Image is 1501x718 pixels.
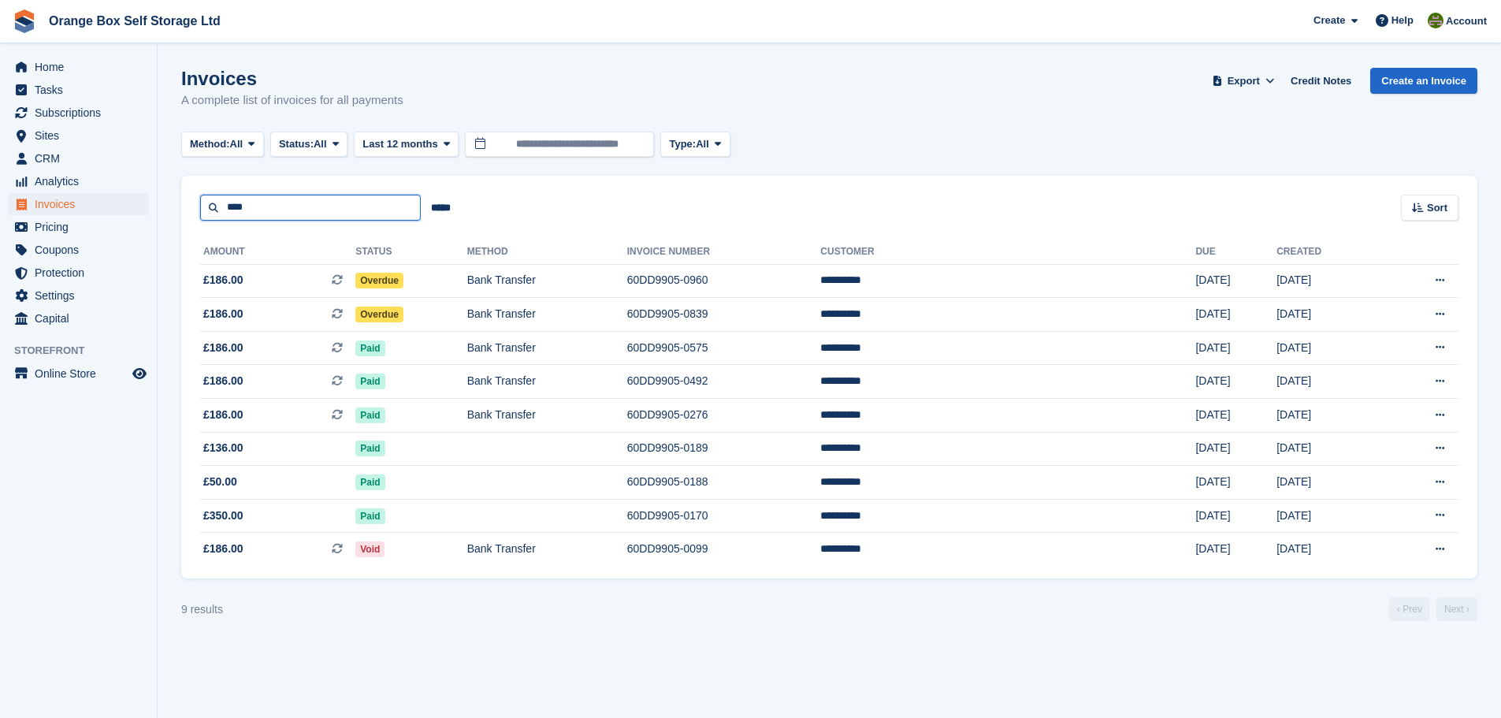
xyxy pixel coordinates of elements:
span: Pricing [35,216,129,238]
span: Status: [279,136,314,152]
span: Paid [355,374,385,389]
button: Method: All [181,132,264,158]
span: Help [1391,13,1414,28]
h1: Invoices [181,68,403,89]
td: [DATE] [1195,264,1276,298]
span: £186.00 [203,306,243,322]
span: Home [35,56,129,78]
span: Coupons [35,239,129,261]
td: 60DD9905-0170 [627,499,821,533]
td: [DATE] [1195,432,1276,466]
td: Bank Transfer [467,365,627,399]
td: [DATE] [1276,533,1381,566]
span: £186.00 [203,373,243,389]
a: menu [8,193,149,215]
th: Customer [820,240,1195,265]
td: [DATE] [1276,466,1381,500]
span: £350.00 [203,508,243,524]
td: Bank Transfer [467,331,627,365]
td: 60DD9905-0189 [627,432,821,466]
span: Sort [1427,200,1447,216]
span: Type: [669,136,696,152]
td: 60DD9905-0276 [627,399,821,433]
span: Paid [355,508,385,524]
span: Void [355,541,385,557]
td: [DATE] [1276,432,1381,466]
th: Invoice Number [627,240,821,265]
td: 60DD9905-0839 [627,298,821,332]
td: Bank Transfer [467,264,627,298]
span: £186.00 [203,340,243,356]
img: stora-icon-8386f47178a22dfd0bd8f6a31ec36ba5ce8667c1dd55bd0f319d3a0aa187defe.svg [13,9,36,33]
span: Export [1228,73,1260,89]
a: menu [8,285,149,307]
span: Overdue [355,307,403,322]
th: Created [1276,240,1381,265]
button: Status: All [270,132,347,158]
span: Analytics [35,170,129,192]
td: 60DD9905-0188 [627,466,821,500]
a: menu [8,363,149,385]
td: 60DD9905-0575 [627,331,821,365]
td: Bank Transfer [467,298,627,332]
button: Last 12 months [354,132,459,158]
span: Sites [35,125,129,147]
td: [DATE] [1276,365,1381,399]
span: CRM [35,147,129,169]
span: Overdue [355,273,403,288]
td: [DATE] [1195,331,1276,365]
span: Paid [355,474,385,490]
span: Create [1313,13,1345,28]
a: Next [1436,597,1477,621]
td: 60DD9905-0492 [627,365,821,399]
button: Export [1209,68,1278,94]
span: Online Store [35,363,129,385]
td: Bank Transfer [467,399,627,433]
nav: Page [1386,597,1481,621]
th: Due [1195,240,1276,265]
span: Account [1446,13,1487,29]
span: Capital [35,307,129,329]
a: Previous [1389,597,1430,621]
a: menu [8,56,149,78]
td: [DATE] [1195,499,1276,533]
td: [DATE] [1195,399,1276,433]
td: [DATE] [1276,298,1381,332]
td: [DATE] [1276,399,1381,433]
span: Invoices [35,193,129,215]
span: Last 12 months [362,136,437,152]
span: All [696,136,709,152]
a: Preview store [130,364,149,383]
span: Subscriptions [35,102,129,124]
td: Bank Transfer [467,533,627,566]
a: menu [8,170,149,192]
a: menu [8,79,149,101]
a: menu [8,147,149,169]
a: menu [8,239,149,261]
th: Status [355,240,466,265]
span: £186.00 [203,541,243,557]
span: Settings [35,285,129,307]
span: Protection [35,262,129,284]
span: Method: [190,136,230,152]
span: All [230,136,243,152]
th: Amount [200,240,355,265]
span: £50.00 [203,474,237,490]
a: Orange Box Self Storage Ltd [43,8,227,34]
span: £186.00 [203,407,243,423]
a: menu [8,307,149,329]
span: All [314,136,327,152]
th: Method [467,240,627,265]
a: Credit Notes [1284,68,1358,94]
span: Tasks [35,79,129,101]
td: [DATE] [1276,331,1381,365]
td: [DATE] [1195,466,1276,500]
div: 9 results [181,601,223,618]
span: Paid [355,441,385,456]
td: [DATE] [1195,298,1276,332]
a: menu [8,216,149,238]
span: Paid [355,407,385,423]
td: [DATE] [1276,264,1381,298]
a: menu [8,125,149,147]
td: 60DD9905-0960 [627,264,821,298]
